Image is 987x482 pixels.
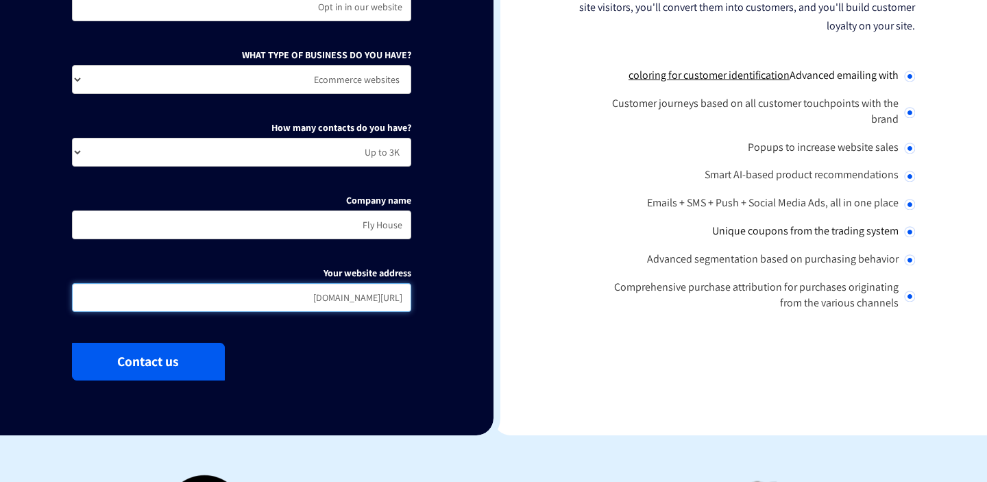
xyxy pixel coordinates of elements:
[712,224,899,238] font: Unique coupons from the trading system
[614,280,899,310] font: Comprehensive purchase attribution for purchases originating from the various channels
[647,195,899,210] font: Emails + SMS + Push + Social Media Ads, all in one place
[705,167,899,182] font: Smart AI-based product recommendations
[612,96,899,126] font: Customer journeys based on all customer touchpoints with the brand
[647,252,899,266] font: Advanced segmentation based on purchasing behavior
[271,121,411,134] font: How many contacts do you have?
[346,194,411,206] font: Company name
[117,353,179,371] font: Contact us
[72,283,411,312] input: company-website.com
[72,343,225,381] button: Contact us
[629,68,790,82] font: coloring for customer identification
[324,267,411,279] font: Your website address
[790,68,899,82] font: Advanced emailing with
[748,140,899,154] font: Popups to increase website sales
[242,49,411,61] font: WHAT TYPE OF BUSINESS DO YOU HAVE?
